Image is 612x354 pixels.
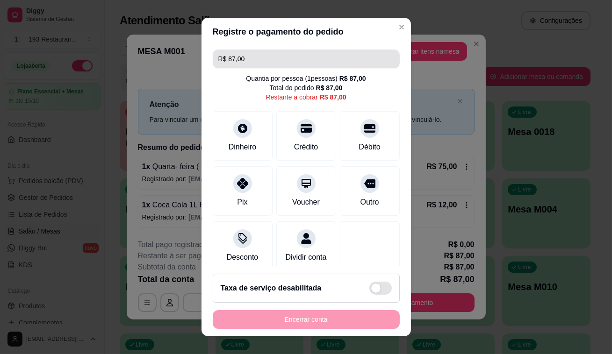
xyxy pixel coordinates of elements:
div: Restante a cobrar [266,92,346,102]
input: Ex.: hambúrguer de cordeiro [218,50,394,68]
header: Registre o pagamento do pedido [202,18,411,46]
div: Outro [360,197,379,208]
h2: Taxa de serviço desabilitada [221,283,322,294]
div: R$ 87,00 [316,83,343,92]
div: Total do pedido [270,83,343,92]
div: Voucher [292,197,320,208]
div: Dividir conta [285,252,326,263]
div: Desconto [227,252,259,263]
button: Close [394,20,409,35]
div: Crédito [294,142,318,153]
div: Pix [237,197,247,208]
div: R$ 87,00 [320,92,346,102]
div: Dinheiro [229,142,257,153]
div: R$ 87,00 [339,74,366,83]
div: Débito [359,142,380,153]
div: Quantia por pessoa ( 1 pessoas) [246,74,366,83]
